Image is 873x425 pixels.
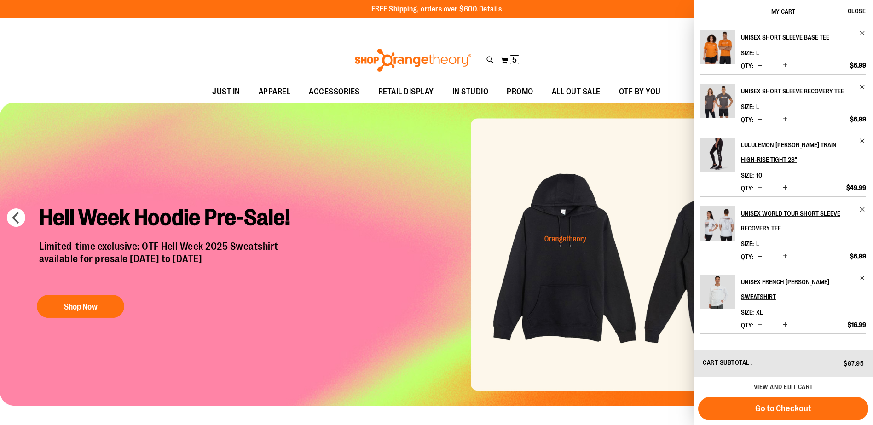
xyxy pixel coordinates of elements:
img: Unisex World Tour Short Sleeve Recovery Tee [700,206,735,241]
li: Product [700,196,866,265]
span: RETAIL DISPLAY [378,81,434,102]
label: Qty [741,116,753,123]
span: L [756,49,759,57]
span: 10 [756,172,762,179]
button: Decrease product quantity [756,321,764,330]
button: Increase product quantity [780,184,790,193]
span: IN STUDIO [452,81,489,102]
button: Shop Now [37,295,124,318]
a: View and edit cart [754,383,813,391]
span: $87.95 [844,360,864,367]
h2: lululemon [PERSON_NAME] Train High-Rise Tight 28" [741,138,854,167]
button: Increase product quantity [780,115,790,124]
a: Remove item [859,84,866,91]
dt: Size [741,240,754,247]
h2: Hell Week Hoodie Pre-Sale! [32,197,306,241]
button: Increase product quantity [780,321,790,330]
img: Unisex French Terry Crewneck Sweatshirt [700,275,735,309]
label: Qty [741,184,753,192]
a: Unisex Short Sleeve Recovery Tee [700,84,735,124]
span: $6.99 [850,115,866,123]
span: $49.99 [846,184,866,192]
li: Product [700,128,866,196]
a: lululemon Wunder Train High-Rise Tight 28" [700,138,735,178]
label: Qty [741,322,753,329]
dt: Size [741,172,754,179]
h2: Unisex Short Sleeve Base Tee [741,30,854,45]
button: Decrease product quantity [756,115,764,124]
button: Increase product quantity [780,252,790,261]
a: Unisex Short Sleeve Recovery Tee [741,84,866,98]
span: L [756,103,759,110]
button: Decrease product quantity [756,252,764,261]
span: OTF BY YOU [619,81,661,102]
h2: Unisex World Tour Short Sleeve Recovery Tee [741,206,854,235]
a: Unisex French [PERSON_NAME] Sweatshirt [741,275,866,304]
h2: Unisex Short Sleeve Recovery Tee [741,84,854,98]
li: Product [700,74,866,128]
span: 5 [512,55,517,64]
span: XL [756,309,763,316]
button: Decrease product quantity [756,184,764,193]
button: Increase product quantity [780,61,790,70]
span: My Cart [771,8,795,15]
img: Unisex Short Sleeve Base Tee [700,30,735,64]
dt: Size [741,49,754,57]
img: Unisex Short Sleeve Recovery Tee [700,84,735,118]
p: FREE Shipping, orders over $600. [371,4,502,15]
label: Qty [741,62,753,69]
a: Remove item [859,138,866,144]
a: Unisex Short Sleeve Base Tee [741,30,866,45]
dt: Size [741,309,754,316]
button: Go to Checkout [698,397,868,420]
span: Cart Subtotal [703,359,750,366]
span: $6.99 [850,61,866,69]
li: Product [700,265,866,334]
a: Remove item [859,275,866,281]
a: Hell Week Hoodie Pre-Sale! Limited-time exclusive: OTF Hell Week 2025 Sweatshirtavailable for pre... [32,197,306,322]
a: lululemon [PERSON_NAME] Train High-Rise Tight 28" [741,138,866,167]
span: PROMO [507,81,533,102]
img: lululemon Wunder Train High-Rise Tight 28" [700,138,735,172]
p: Limited-time exclusive: OTF Hell Week 2025 Sweatshirt available for presale [DATE] to [DATE] [32,241,306,286]
span: APPAREL [259,81,291,102]
span: ALL OUT SALE [552,81,601,102]
label: Qty [741,253,753,260]
img: Shop Orangetheory [353,49,473,72]
span: Close [848,7,866,15]
span: ACCESSORIES [309,81,360,102]
span: Go to Checkout [755,403,811,414]
span: $16.99 [848,321,866,329]
button: Decrease product quantity [756,61,764,70]
a: Remove item [859,206,866,213]
a: Remove item [859,30,866,37]
li: Product [700,30,866,74]
span: JUST IN [212,81,240,102]
a: Unisex World Tour Short Sleeve Recovery Tee [741,206,866,235]
span: L [756,240,759,247]
a: Details [479,5,502,13]
a: Unisex Short Sleeve Base Tee [700,30,735,70]
a: Unisex World Tour Short Sleeve Recovery Tee [700,206,735,247]
button: prev [7,208,25,227]
a: Unisex French Terry Crewneck Sweatshirt [700,275,735,315]
span: $6.99 [850,252,866,260]
h2: Unisex French [PERSON_NAME] Sweatshirt [741,275,854,304]
dt: Size [741,103,754,110]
